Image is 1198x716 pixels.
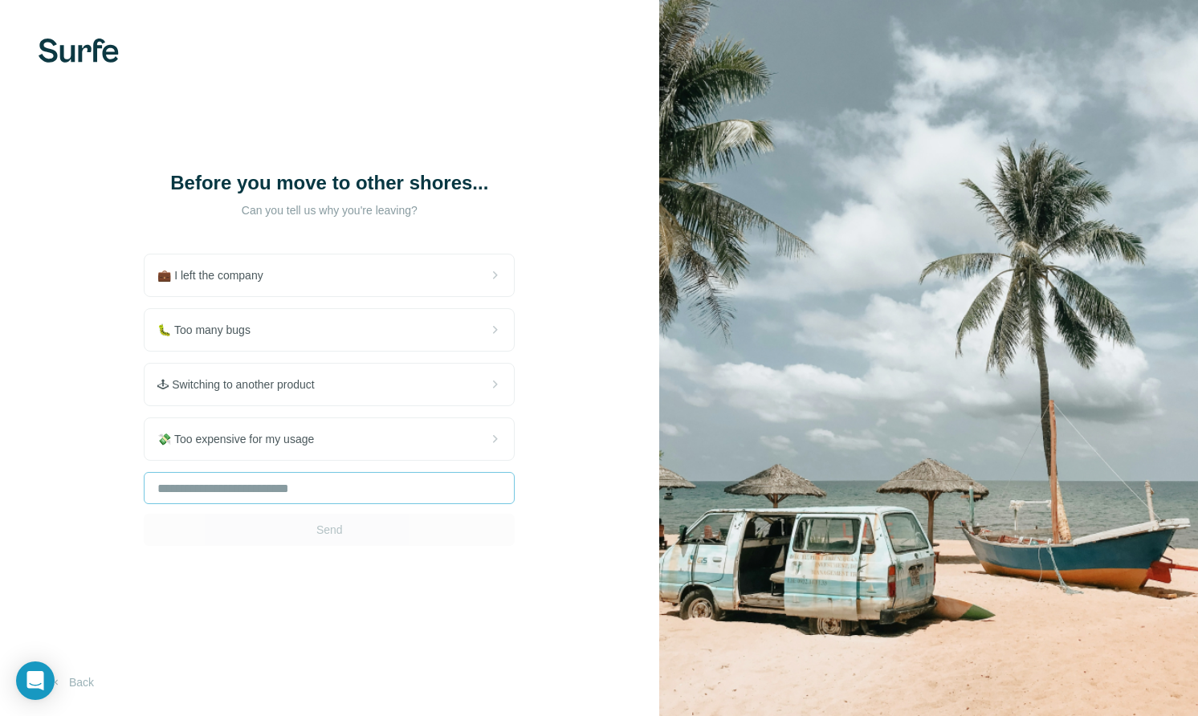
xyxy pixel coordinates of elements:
[39,668,105,697] button: Back
[157,267,275,283] span: 💼 I left the company
[169,170,490,196] h1: Before you move to other shores...
[157,322,263,338] span: 🐛 Too many bugs
[39,39,119,63] img: Surfe's logo
[157,431,327,447] span: 💸 Too expensive for my usage
[157,376,327,393] span: 🕹 Switching to another product
[16,661,55,700] div: Open Intercom Messenger
[169,202,490,218] p: Can you tell us why you're leaving?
